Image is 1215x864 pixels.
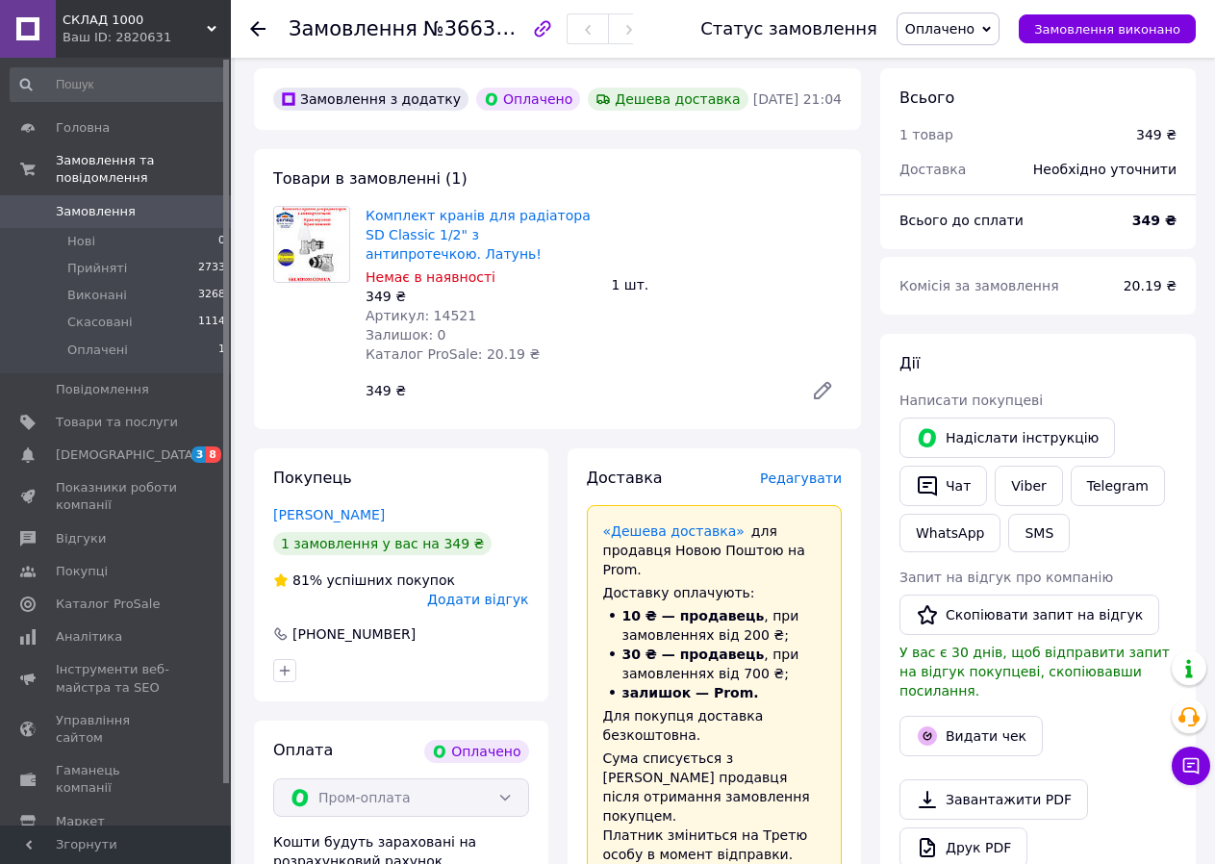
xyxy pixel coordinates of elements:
span: Всього до сплати [899,213,1024,228]
a: Telegram [1071,466,1165,506]
button: Надіслати інструкцію [899,418,1115,458]
span: Скасовані [67,314,133,331]
span: Редагувати [760,470,842,486]
span: 1 [218,342,225,359]
span: Доставка [587,469,663,487]
span: Замовлення виконано [1034,22,1180,37]
div: для продавця Новою Поштою на Prom. [603,521,826,579]
span: Нові [67,233,95,250]
div: 349 ₴ [366,287,596,306]
span: Аналітика [56,628,122,646]
a: Viber [995,466,1062,506]
a: Редагувати [803,371,842,410]
span: Товари та послуги [56,414,178,431]
span: Запит на відгук про компанію [899,570,1113,585]
div: 1 замовлення у вас на 349 ₴ [273,532,492,555]
span: Каталог ProSale [56,596,160,613]
div: Повернутися назад [250,19,266,38]
span: 8 [206,446,221,463]
div: [PHONE_NUMBER] [291,624,418,644]
li: , при замовленнях від 200 ₴; [603,606,826,645]
div: Статус замовлення [700,19,877,38]
span: Оплачено [905,21,975,37]
span: Каталог ProSale: 20.19 ₴ [366,346,540,362]
span: Товари в замовленні (1) [273,169,468,188]
span: Відгуки [56,530,106,547]
span: Комісія за замовлення [899,278,1059,293]
span: СКЛАД 1000 [63,12,207,29]
span: №366368337 [423,16,560,40]
div: Дешева доставка [588,88,747,111]
span: Покупець [273,469,352,487]
div: успішних покупок [273,571,455,590]
button: SMS [1008,514,1070,552]
span: 0 [218,233,225,250]
span: Замовлення [289,17,418,40]
span: Гаманець компанії [56,762,178,797]
span: Інструменти веб-майстра та SEO [56,661,178,696]
span: Показники роботи компанії [56,479,178,514]
span: Маркет [56,813,105,830]
span: У вас є 30 днів, щоб відправити запит на відгук покупцеві, скопіювавши посилання. [899,645,1170,699]
a: Комплект кранів для радіатора SD Classiс 1/2" з антипротечкою. Латунь! [366,208,591,262]
span: Оплачені [67,342,128,359]
button: Чат з покупцем [1172,747,1210,785]
button: Видати чек [899,716,1043,756]
a: Завантажити PDF [899,779,1088,820]
span: Немає в наявності [366,269,495,285]
b: 349 ₴ [1132,213,1177,228]
input: Пошук [10,67,227,102]
a: «Дешева доставка» [603,523,745,539]
time: [DATE] 21:04 [753,91,842,107]
span: 20.19 ₴ [1124,278,1177,293]
span: Замовлення [56,203,136,220]
div: 349 ₴ [358,377,796,404]
span: 1114 [198,314,225,331]
span: 30 ₴ — продавець [622,647,765,662]
span: залишок — Prom. [622,685,759,700]
span: Додати відгук [427,592,528,607]
div: Доставку оплачують: [603,583,826,602]
div: Оплачено [424,740,528,763]
li: , при замовленнях від 700 ₴; [603,645,826,683]
span: Доставка [899,162,966,177]
div: Для покупця доставка безкоштовна. [603,706,826,745]
div: Замовлення з додатку [273,88,468,111]
span: [DEMOGRAPHIC_DATA] [56,446,198,464]
span: Всього [899,89,954,107]
span: Управління сайтом [56,712,178,747]
div: Оплачено [476,88,580,111]
span: Оплата [273,741,333,759]
span: 1 товар [899,127,953,142]
span: 10 ₴ — продавець [622,608,765,623]
a: [PERSON_NAME] [273,507,385,522]
span: 81% [292,572,322,588]
span: Замовлення та повідомлення [56,152,231,187]
a: WhatsApp [899,514,1000,552]
span: 3268 [198,287,225,304]
span: Дії [899,354,920,372]
button: Скопіювати запит на відгук [899,595,1159,635]
div: 1 шт. [604,271,850,298]
img: Комплект кранів для радіатора SD Classiс 1/2" з антипротечкою. Латунь! [276,207,346,282]
span: Повідомлення [56,381,149,398]
span: Покупці [56,563,108,580]
span: Головна [56,119,110,137]
span: 3 [191,446,207,463]
button: Чат [899,466,987,506]
span: Артикул: 14521 [366,308,476,323]
span: Написати покупцеві [899,393,1043,408]
button: Замовлення виконано [1019,14,1196,43]
span: Виконані [67,287,127,304]
span: Залишок: 0 [366,327,446,343]
div: 349 ₴ [1136,125,1177,144]
div: Ваш ID: 2820631 [63,29,231,46]
div: Необхідно уточнити [1022,148,1188,191]
span: 2733 [198,260,225,277]
span: Прийняті [67,260,127,277]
